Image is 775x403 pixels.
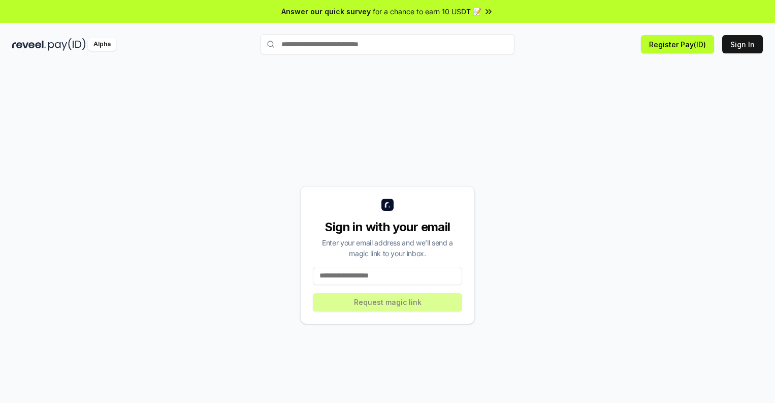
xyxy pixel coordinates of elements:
button: Register Pay(ID) [641,35,714,53]
span: for a chance to earn 10 USDT 📝 [373,6,481,17]
img: logo_small [381,199,394,211]
div: Enter your email address and we’ll send a magic link to your inbox. [313,237,462,259]
img: pay_id [48,38,86,51]
div: Sign in with your email [313,219,462,235]
button: Sign In [722,35,763,53]
img: reveel_dark [12,38,46,51]
span: Answer our quick survey [281,6,371,17]
div: Alpha [88,38,116,51]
